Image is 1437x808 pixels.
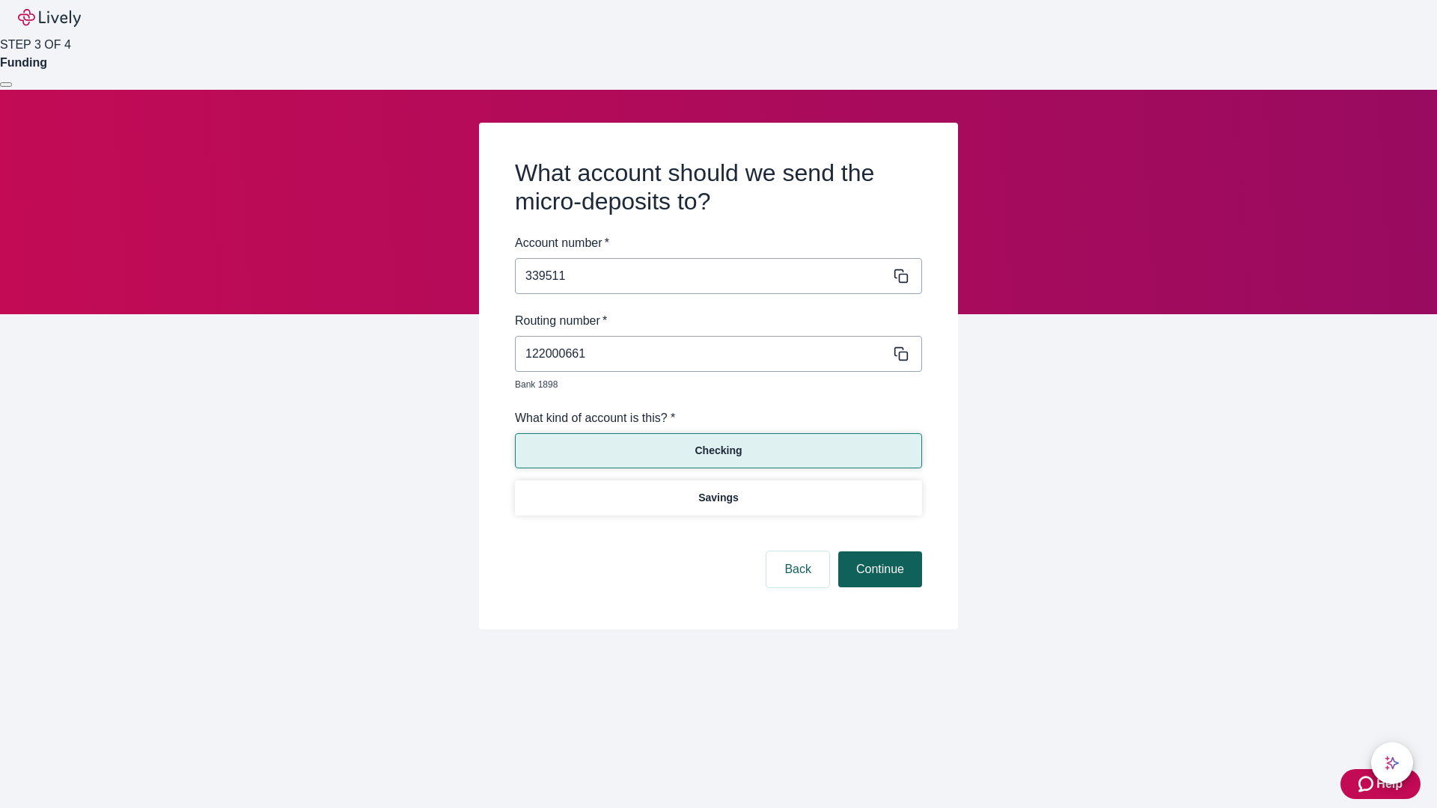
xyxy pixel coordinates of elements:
[1385,756,1400,771] svg: Lively AI Assistant
[695,443,742,459] p: Checking
[838,551,922,587] button: Continue
[515,433,922,468] button: Checking
[1371,742,1413,784] button: chat
[515,159,922,216] h2: What account should we send the micro-deposits to?
[766,551,829,587] button: Back
[515,409,675,427] label: What kind of account is this? *
[894,346,909,361] svg: Copy to clipboard
[18,9,81,27] img: Lively
[1340,769,1421,799] button: Zendesk support iconHelp
[1358,775,1376,793] svg: Zendesk support icon
[515,480,922,515] button: Savings
[698,490,739,506] p: Savings
[1376,775,1403,793] span: Help
[891,343,912,364] button: Copy message content to clipboard
[891,266,912,287] button: Copy message content to clipboard
[894,269,909,284] svg: Copy to clipboard
[515,234,609,252] label: Account number
[515,312,607,330] label: Routing number
[515,378,912,391] p: Bank 1898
